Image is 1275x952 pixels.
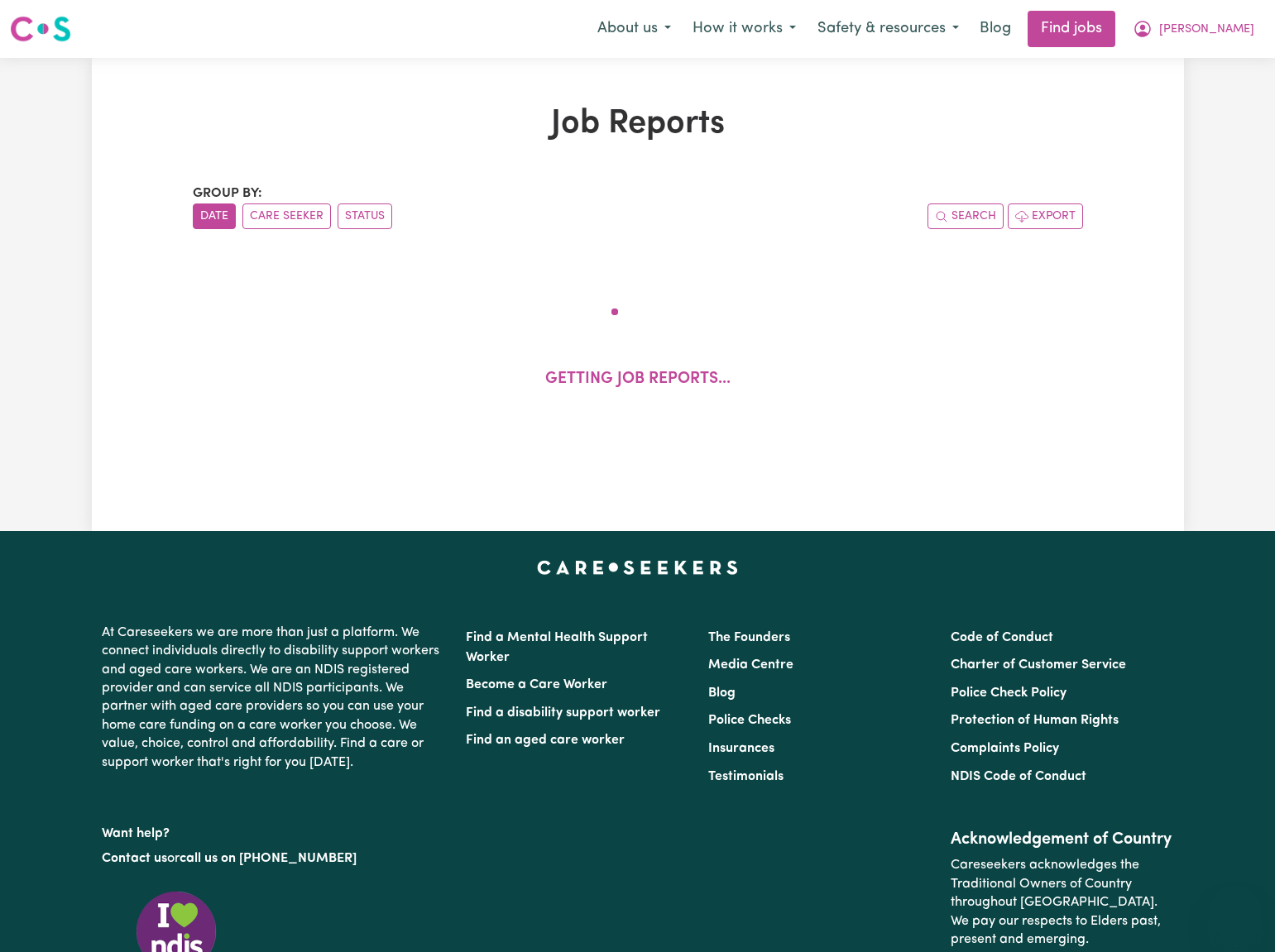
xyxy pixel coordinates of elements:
a: Careseekers home page [537,561,738,574]
button: About us [587,12,682,46]
a: Insurances [708,742,774,755]
a: Code of Conduct [951,631,1053,644]
a: Charter of Customer Service [951,658,1126,672]
button: sort invoices by paid status [338,203,392,229]
a: Blog [970,11,1021,47]
button: sort invoices by date [193,203,236,229]
span: [PERSON_NAME] [1159,21,1254,39]
button: Search [927,203,1004,229]
p: At Careseekers we are more than just a platform. We connect individuals directly to disability su... [102,617,446,778]
a: Police Checks [708,714,791,727]
h2: Acknowledgement of Country [951,830,1173,849]
img: Careseekers logo [10,14,71,44]
iframe: Button to launch messaging window [1209,886,1262,939]
a: Media Centre [708,658,793,672]
span: Group by: [193,187,262,200]
button: Safety & resources [807,12,970,46]
a: Protection of Human Rights [951,714,1119,727]
a: Find jobs [1028,11,1115,47]
a: Become a Care Worker [466,678,607,691]
a: Contact us [102,852,167,865]
a: Find a Mental Health Support Worker [466,631,648,664]
button: My Account [1122,12,1265,46]
h1: Job Reports [193,104,1083,144]
p: Getting job reports... [545,368,731,392]
a: Find a disability support worker [466,706,660,720]
button: How it works [682,12,807,46]
a: call us on [PHONE_NUMBER] [180,852,357,865]
p: Want help? [102,818,446,843]
a: Blog [708,686,736,700]
a: Careseekers logo [10,10,71,48]
a: Complaints Policy [951,742,1059,755]
a: Find an aged care worker [466,734,625,747]
a: Police Check Policy [951,686,1066,700]
a: NDIS Code of Conduct [951,770,1086,783]
button: Export [1008,203,1083,229]
button: sort invoices by care seeker [242,203,331,229]
a: The Founders [708,631,790,644]
p: or [102,843,446,874]
a: Testimonials [708,770,784,783]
